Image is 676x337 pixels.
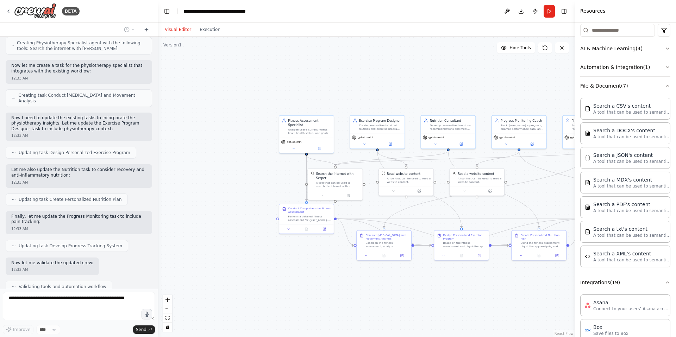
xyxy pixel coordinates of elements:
img: ScrapeElementFromWebsiteTool [452,171,456,175]
button: Open in side panel [472,253,487,258]
div: Search a txt's content [593,225,671,233]
div: Nutrition ConsultantDevelop personalized nutrition recommendations and meal plans that complement... [420,115,476,149]
div: Analyze user's current fitness level, health status, and goals to create comprehensive fitness as... [288,128,331,135]
div: Create Personalized Nutrition PlanUsing the fitness assessment, physiotherapy analysis, and exerc... [511,230,567,260]
span: gpt-4o-mini [428,136,444,139]
button: File & Document(7) [580,77,670,95]
img: ScrapeWebsiteTool [382,171,385,175]
g: Edge from 1ac767fe-ac5b-41f6-9658-2499d1b090a2 to 4771a2bb-309b-4c49-9eae-509f46018d85 [337,217,354,248]
g: Edge from 976882f2-f655-4780-ba1d-70f4127da2ca to cce62eb3-f7aa-4dfa-8fc5-20e204a9ca9f [492,217,586,248]
div: Search a JSON's content [593,152,671,159]
div: Track {user_name}'s progress, analyze performance data, and provide ongoing motivation and adjust... [501,123,544,131]
p: A tool that can be used to semantic search a query from a CSV's content. [593,109,671,115]
button: Open in side panel [378,141,403,147]
div: Read website content [387,171,421,176]
button: Automation & Integration(1) [580,58,670,76]
div: ScrapeWebsiteToolRead website contentA tool that can be used to read a website content. [378,168,434,196]
img: PDFSearchTool [585,204,590,210]
div: Search a PDF's content [593,201,671,208]
p: A tool that can be used to semantic search a query from a PDF's content. [593,208,671,214]
button: zoom in [163,295,172,304]
div: Search the internet with Serper [316,171,360,180]
button: No output available [375,253,393,258]
div: Search a CSV's content [593,102,671,109]
button: Open in side panel [477,189,502,194]
nav: breadcrumb [183,8,263,15]
g: Edge from 14e54628-1856-42d7-9e71-da5ec77c748c to cce62eb3-f7aa-4dfa-8fc5-20e204a9ca9f [569,217,586,248]
span: gpt-4o-mini [358,136,373,139]
button: No output available [297,227,316,232]
button: Open in side panel [519,141,544,147]
span: Hide Tools [509,45,531,51]
g: Edge from 1ac767fe-ac5b-41f6-9658-2499d1b090a2 to 14e54628-1856-42d7-9e71-da5ec77c748c [337,217,509,248]
p: A tool that can be used to semantic search a query from a txt's content. [593,233,671,238]
div: Exercise Program Designer [359,118,402,123]
button: Hide right sidebar [559,6,569,16]
g: Edge from 51ba9ce1-ee47-427e-b329-ce0abbe95098 to 1ac767fe-ac5b-41f6-9658-2499d1b090a2 [304,155,309,201]
p: A tool that can be used to semantic search a query from a JSON's content. [593,159,671,164]
div: 12:33 AM [11,133,146,138]
div: File & Document(7) [580,95,670,273]
img: Asana [585,303,590,308]
div: Exercise Program DesignerCreate personalized workout routines and exercise programs based on {use... [350,115,405,149]
h4: Resources [580,7,606,15]
p: A tool that can be used to semantic search a query from a MDX's content. [593,183,671,189]
div: 12:33 AM [11,267,93,272]
div: ScrapeElementFromWebsiteToolRead a website contentA tool that can be used to read a website content. [449,168,505,196]
div: Search a DOCX's content [593,127,671,134]
div: Box [593,324,628,331]
div: Search a MDX's content [593,176,671,183]
g: Edge from 126cf710-14ed-4591-a565-6ecd91d6d3a2 to 14e54628-1856-42d7-9e71-da5ec77c748c [446,151,541,228]
span: Creating Physiotherapy Specialist agent with the following tools: Search the internet with [PERSO... [17,40,146,51]
div: Create personalized workout routines and exercise programs based on {user_name}'s fitness assessm... [359,123,402,131]
div: Read a website content [458,171,494,176]
span: gpt-4o-mini [499,136,515,139]
img: TXTSearchTool [585,229,590,235]
div: Design Personalized Exercise ProgramBased on the fitness assessment and physiotherapy analysis, c... [434,230,489,260]
button: Open in side panel [407,189,432,194]
div: Fitness Assessment Specialist [288,118,331,127]
div: React Flow controls [163,295,172,332]
button: Improve [3,325,33,334]
div: 12:33 AM [11,180,146,185]
button: Start a new chat [141,25,152,34]
div: Create Personalized Nutrition Plan [521,233,564,240]
button: Integrations(19) [580,273,670,292]
button: Open in side panel [317,227,332,232]
img: Box [585,327,590,333]
button: Click to speak your automation idea [142,309,152,319]
button: Execution [195,25,225,34]
span: Validating tools and automation workflow [19,284,106,290]
div: A tool that can be used to read a website content. [387,177,431,184]
div: 12:33 AM [11,76,146,81]
p: Connect to your users’ Asana accounts [593,306,671,312]
div: SerperDevToolSearch the internet with SerperA tool that can be used to search the internet with a... [308,168,363,200]
img: CSVSearchTool [585,106,590,112]
img: JSONSearchTool [585,155,590,161]
span: Updating task Develop Progress Tracking System [19,243,122,249]
button: Open in side panel [307,146,332,151]
img: SerperDevTool [311,171,314,175]
div: Search a XML's content [593,250,671,257]
g: Edge from 51ba9ce1-ee47-427e-b329-ce0abbe95098 to 781ec183-7326-41c6-b5e6-51080941bea6 [304,155,337,166]
div: Asana [593,299,671,306]
p: A tool that can be used to semantic search a query from a DOCX's content. [593,134,671,140]
g: Edge from 9850d890-4b18-417d-b8c0-75876e84f31f to 942d69dd-4abe-43ef-8e94-69f84c4c4308 [475,151,521,166]
g: Edge from b064039c-88b8-483a-a23e-6fd372113709 to 976882f2-f655-4780-ba1d-70f4127da2ca [375,151,464,228]
div: Version 1 [163,42,182,48]
button: zoom out [163,304,172,313]
span: Updating task Create Personalized Nutrition Plan [19,197,122,202]
p: Now let me validate the updated crew: [11,260,93,266]
div: Design Personalized Exercise Program [443,233,486,240]
g: Edge from 4771a2bb-309b-4c49-9eae-509f46018d85 to cce62eb3-f7aa-4dfa-8fc5-20e204a9ca9f [414,217,586,248]
button: Switch to previous chat [121,25,138,34]
g: Edge from 9850d890-4b18-417d-b8c0-75876e84f31f to cce62eb3-f7aa-4dfa-8fc5-20e204a9ca9f [517,151,619,201]
button: No output available [530,253,548,258]
g: Edge from 126cf710-14ed-4591-a565-6ecd91d6d3a2 to 781ec183-7326-41c6-b5e6-51080941bea6 [333,151,450,166]
div: Based on the fitness assessment, analyze {user_name}'s reported muscle pains, movement limitation... [365,241,408,248]
div: Conduct [MEDICAL_DATA] and Movement AnalysisBased on the fitness assessment, analyze {user_name}'... [356,230,412,260]
button: toggle interactivity [163,323,172,332]
g: Edge from 08f27fc9-0edc-4ed1-aed6-9ede0f72aaf9 to 4771a2bb-309b-4c49-9eae-509f46018d85 [382,151,592,228]
button: Open in side panel [549,253,564,258]
textarea: To enrich screen reader interactions, please activate Accessibility in Grammarly extension settings [3,292,155,320]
